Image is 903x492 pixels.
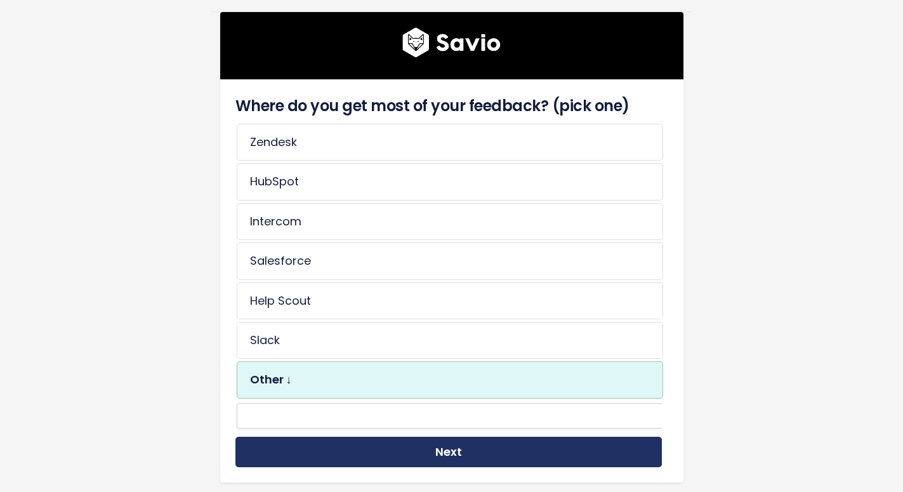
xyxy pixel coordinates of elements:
[235,437,662,468] button: Next
[235,95,662,117] h4: Where do you get most of your feedback? (pick one)
[237,361,663,398] li: Other ↓
[237,322,663,359] li: Slack
[237,124,663,161] li: Zendesk
[402,27,501,58] img: logo600x187.a314fd40982d.png
[237,163,663,200] li: HubSpot
[237,283,663,319] li: Help Scout
[237,203,663,240] li: Intercom
[237,243,663,279] li: Salesforce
